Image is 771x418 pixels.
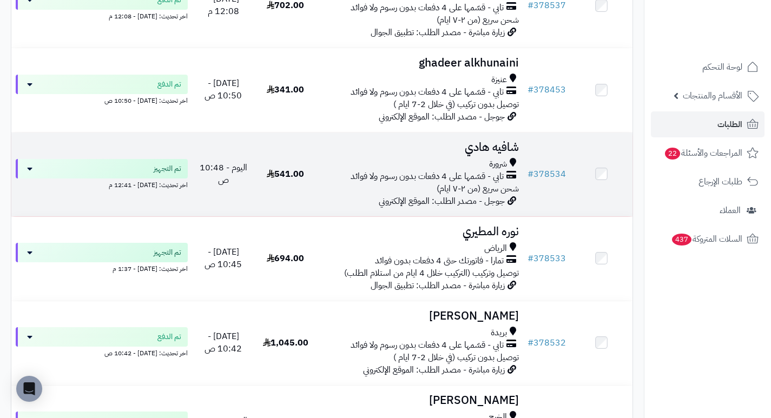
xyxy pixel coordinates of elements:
span: # [528,168,533,181]
a: #378534 [528,168,566,181]
span: جوجل - مصدر الطلب: الموقع الإلكتروني [379,110,505,123]
span: تابي - قسّمها على 4 دفعات بدون رسوم ولا فوائد [351,339,504,351]
span: 694.00 [267,252,304,265]
span: تم التجهيز [154,247,181,258]
span: [DATE] - 10:42 ص [205,330,242,355]
span: 541.00 [267,168,304,181]
span: تم الدفع [157,79,181,90]
span: 22 [665,148,681,160]
a: طلبات الإرجاع [651,169,765,195]
span: السلات المتروكة [671,231,742,247]
span: توصيل بدون تركيب (في خلال 2-7 ايام ) [393,351,519,364]
span: [DATE] - 10:45 ص [205,246,242,271]
span: 437 [672,234,692,246]
a: لوحة التحكم [651,54,765,80]
h3: [PERSON_NAME] [321,310,519,322]
a: الطلبات [651,111,765,137]
h3: [PERSON_NAME] [321,394,519,407]
span: شحن سريع (من ٢-٧ ايام) [437,182,519,195]
div: اخر تحديث: [DATE] - 12:08 م [16,10,188,21]
span: تابي - قسّمها على 4 دفعات بدون رسوم ولا فوائد [351,170,504,183]
span: تابي - قسّمها على 4 دفعات بدون رسوم ولا فوائد [351,86,504,98]
span: الطلبات [717,117,742,132]
span: طلبات الإرجاع [698,174,742,189]
div: اخر تحديث: [DATE] - 10:42 ص [16,347,188,358]
span: المراجعات والأسئلة [664,145,742,161]
div: Open Intercom Messenger [16,376,42,402]
span: توصيل وتركيب (التركيب خلال 4 ايام من استلام الطلب) [344,267,519,280]
span: زيارة مباشرة - مصدر الطلب: تطبيق الجوال [371,26,505,39]
span: جوجل - مصدر الطلب: الموقع الإلكتروني [379,195,505,208]
span: العملاء [720,203,741,218]
a: #378453 [528,83,566,96]
span: زيارة مباشرة - مصدر الطلب: تطبيق الجوال [371,279,505,292]
div: اخر تحديث: [DATE] - 12:41 م [16,178,188,190]
span: اليوم - 10:48 ص [200,161,247,187]
span: عنيزة [491,74,507,86]
span: تم التجهيز [154,163,181,174]
span: 1,045.00 [263,336,308,349]
span: تمارا - فاتورتك حتى 4 دفعات بدون فوائد [375,255,504,267]
span: شحن سريع (من ٢-٧ ايام) [437,14,519,26]
span: لوحة التحكم [702,59,742,75]
div: اخر تحديث: [DATE] - 1:37 م [16,262,188,274]
a: السلات المتروكة437 [651,226,765,252]
a: #378533 [528,252,566,265]
span: الأقسام والمنتجات [683,88,742,103]
a: المراجعات والأسئلة22 [651,140,765,166]
span: الرياض [484,242,507,255]
a: #378532 [528,336,566,349]
span: بريدة [491,327,507,339]
span: # [528,83,533,96]
h3: نوره المطيري [321,225,519,238]
a: العملاء [651,197,765,223]
span: 341.00 [267,83,304,96]
span: [DATE] - 10:50 ص [205,77,242,102]
span: # [528,336,533,349]
h3: شافيه هادي [321,141,519,154]
div: اخر تحديث: [DATE] - 10:50 ص [16,94,188,105]
span: # [528,252,533,265]
span: تابي - قسّمها على 4 دفعات بدون رسوم ولا فوائد [351,2,504,14]
img: logo-2.png [697,8,761,31]
span: زيارة مباشرة - مصدر الطلب: الموقع الإلكتروني [363,363,505,376]
h3: ghadeer alkhunaini [321,57,519,69]
span: تم الدفع [157,331,181,342]
span: توصيل بدون تركيب (في خلال 2-7 ايام ) [393,98,519,111]
span: شرورة [489,158,507,170]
